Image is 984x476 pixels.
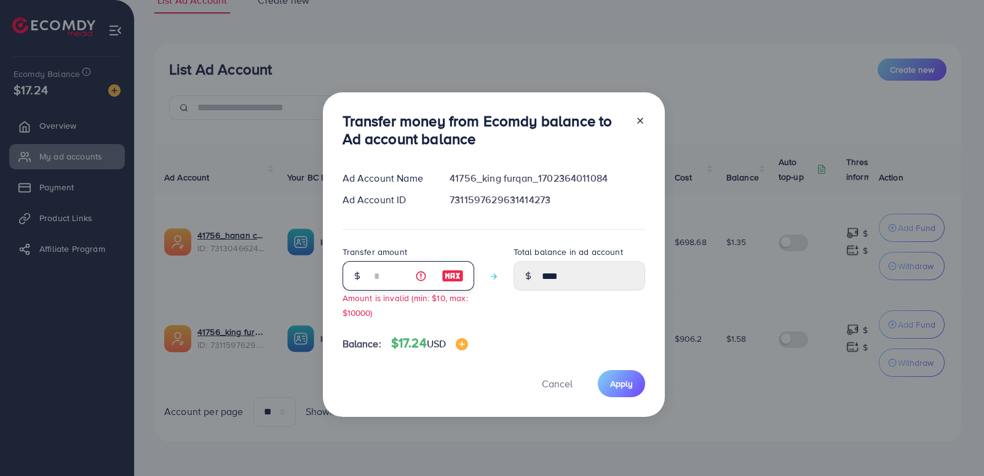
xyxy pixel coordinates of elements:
[932,421,975,467] iframe: Chat
[427,337,446,350] span: USD
[598,370,645,397] button: Apply
[343,112,625,148] h3: Transfer money from Ecomdy balance to Ad account balance
[333,171,440,185] div: Ad Account Name
[514,246,623,258] label: Total balance in ad account
[343,337,381,351] span: Balance:
[456,338,468,350] img: image
[333,193,440,207] div: Ad Account ID
[343,292,468,318] small: Amount is invalid (min: $10, max: $10000)
[440,171,654,185] div: 41756_king furqan_1702364011084
[542,377,573,390] span: Cancel
[442,268,464,283] img: image
[343,246,407,258] label: Transfer amount
[610,377,633,390] span: Apply
[391,336,468,351] h4: $17.24
[526,370,588,397] button: Cancel
[440,193,654,207] div: 7311597629631414273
